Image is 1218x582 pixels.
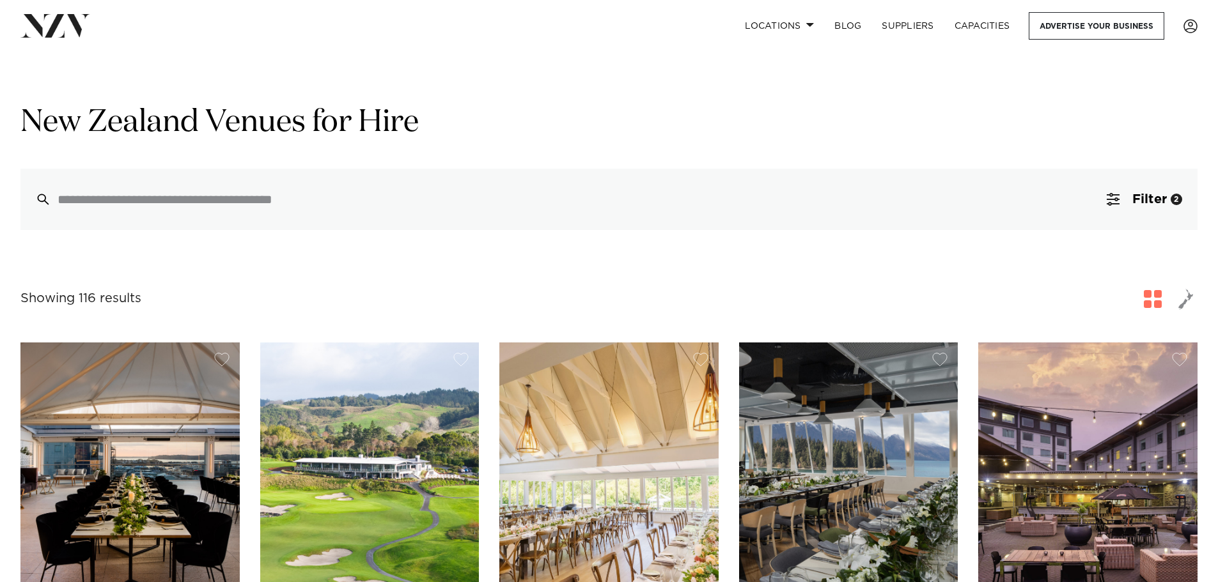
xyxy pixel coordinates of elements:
button: Filter2 [1091,169,1198,230]
a: BLOG [824,12,871,40]
img: nzv-logo.png [20,14,90,37]
a: Advertise your business [1029,12,1164,40]
a: Capacities [944,12,1020,40]
div: 2 [1171,194,1182,205]
a: SUPPLIERS [871,12,944,40]
h1: New Zealand Venues for Hire [20,103,1198,143]
div: Showing 116 results [20,289,141,309]
a: Locations [735,12,824,40]
span: Filter [1132,193,1167,206]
